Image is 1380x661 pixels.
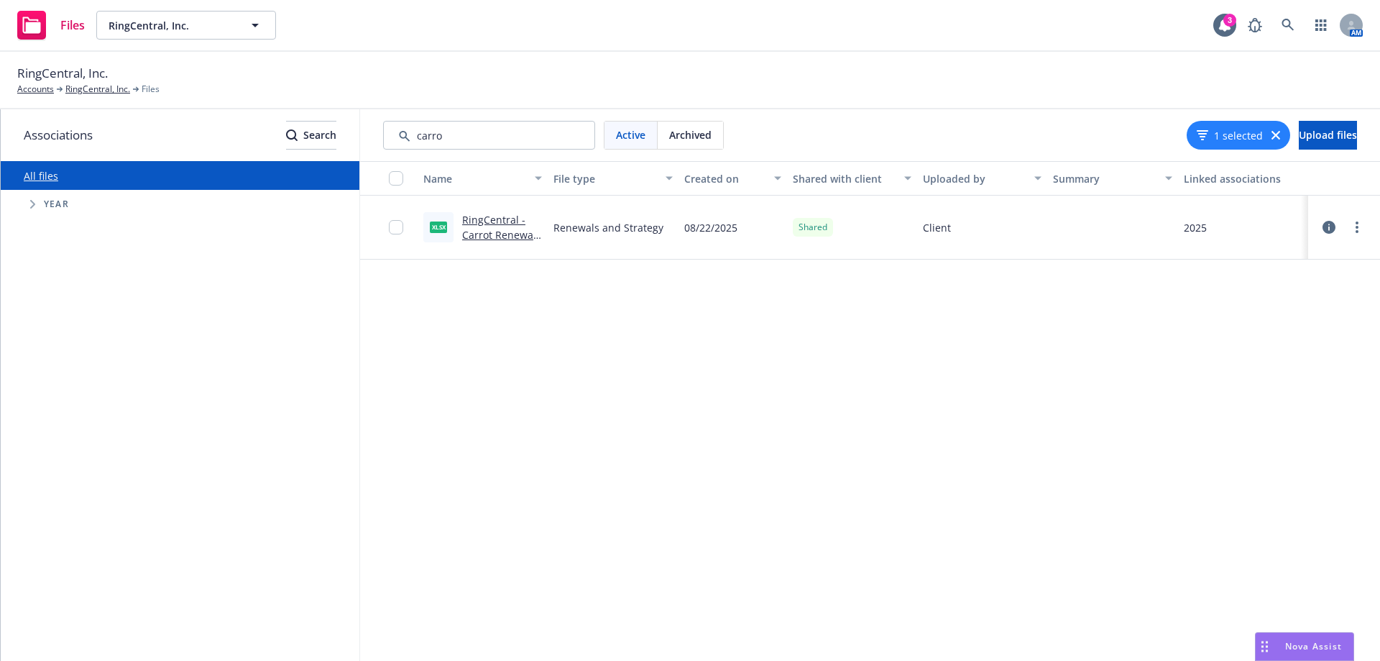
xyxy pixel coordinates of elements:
input: Search by keyword... [383,121,595,150]
input: Select all [389,171,403,186]
button: SearchSearch [286,121,336,150]
div: Uploaded by [923,171,1026,186]
button: Created on [678,161,787,196]
span: Associations [24,126,93,145]
span: Nova Assist [1285,640,1342,652]
a: more [1348,219,1366,236]
button: Uploaded by [917,161,1047,196]
a: All files [24,169,58,183]
span: Upload files [1299,128,1357,142]
div: Linked associations [1184,171,1302,186]
span: 08/22/2025 [684,220,737,235]
a: RingCentral, Inc. [65,83,130,96]
input: Toggle Row Selected [389,220,403,234]
span: Active [616,127,645,142]
div: 3 [1223,14,1236,27]
button: Summary [1047,161,1177,196]
div: 2025 [1184,220,1207,235]
button: Shared with client [787,161,917,196]
a: Search [1274,11,1302,40]
button: Nova Assist [1255,632,1354,661]
div: Summary [1053,171,1156,186]
div: Search [286,122,336,149]
button: Name [418,161,548,196]
a: Switch app [1307,11,1335,40]
span: Archived [669,127,712,142]
button: Upload files [1299,121,1357,150]
span: Renewals and Strategy [553,220,663,235]
div: Created on [684,171,765,186]
div: Tree Example [1,190,359,219]
div: Name [423,171,526,186]
span: xlsx [430,222,447,232]
span: Shared [799,221,827,234]
span: RingCentral, Inc. [17,64,108,83]
span: Client [923,220,951,235]
span: RingCentral, Inc. [109,18,233,33]
a: RingCentral - Carrot Renewal 2026.xlsx [462,213,536,257]
span: Files [60,19,85,31]
div: File type [553,171,656,186]
a: Files [11,5,91,45]
div: Drag to move [1256,633,1274,660]
svg: Search [286,129,298,141]
a: Report a Bug [1241,11,1269,40]
a: Accounts [17,83,54,96]
button: 1 selected [1197,128,1263,143]
span: Year [44,200,69,209]
span: Files [142,83,160,96]
div: Shared with client [793,171,896,186]
button: RingCentral, Inc. [96,11,276,40]
button: Linked associations [1178,161,1308,196]
button: File type [548,161,678,196]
